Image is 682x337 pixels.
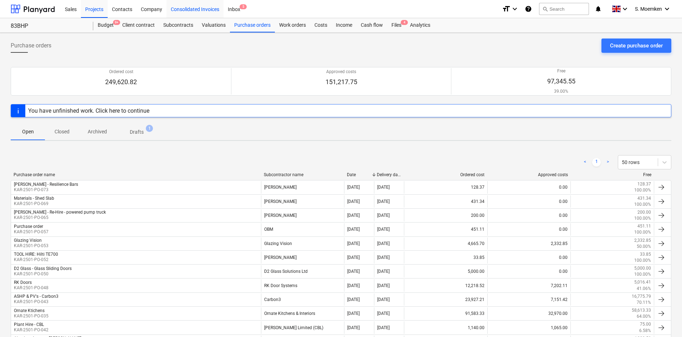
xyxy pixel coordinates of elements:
div: [DATE] [377,311,390,316]
div: 0.00 [487,195,571,208]
p: 5,016.41 [634,279,651,285]
div: Analytics [406,18,435,32]
div: 7,151.42 [487,293,571,306]
div: Delivery date [377,172,401,177]
p: 58,613.33 [632,307,651,313]
p: 75.00 [640,321,651,327]
div: 5,000.00 [404,265,487,277]
p: 100.00% [634,271,651,277]
button: Create purchase order [601,39,671,53]
div: 23,927.21 [404,293,487,306]
div: Carbon3 [261,293,344,306]
p: 33.85 [640,251,651,257]
div: [DATE] [347,227,360,232]
p: 64.00% [637,313,651,320]
div: Free [574,172,651,177]
div: Subcontractor name [264,172,342,177]
p: 100.00% [634,187,651,193]
a: Files4 [387,18,406,32]
span: S. Moemken [635,6,662,12]
div: [DATE] [347,311,360,316]
div: 451.11 [404,223,487,235]
p: 5,000.00 [634,265,651,271]
div: [PERSON_NAME] - Re-Hire - powered pump truck [14,210,106,215]
div: 200.00 [404,209,487,221]
div: 83BHP [11,22,85,30]
i: Knowledge base [525,5,532,13]
div: [DATE] [377,227,390,232]
div: [DATE] [377,283,390,288]
div: 7,202.11 [487,279,571,291]
p: Free [547,68,575,74]
span: 4 [401,20,408,25]
div: Create purchase order [610,41,663,50]
span: 1 [146,125,153,132]
p: Closed [53,128,71,136]
div: Materials - Shed Slab [14,196,54,201]
div: Date [347,172,371,177]
p: 41.06% [637,286,651,292]
div: Glazing Vision [261,238,344,250]
div: 2,332.85 [487,238,571,250]
div: [DATE] [347,199,360,204]
p: KAR-2501-PO-069 [14,201,54,207]
div: D2 Glass - Glass Sliding Doors [14,266,72,271]
div: [PERSON_NAME] [261,195,344,208]
div: [PERSON_NAME] [261,181,344,193]
p: KAR-2501-PO-053 [14,243,48,249]
div: 1,140.00 [404,321,487,333]
a: Work orders [275,18,310,32]
p: KAR-2501-PO-042 [14,327,48,333]
a: Income [332,18,357,32]
div: Files [387,18,406,32]
p: 100.00% [634,201,651,208]
p: 100.00% [634,257,651,264]
p: KAR-2501-PO-057 [14,229,48,235]
p: 151,217.75 [325,78,357,86]
p: 70.11% [637,300,651,306]
div: [DATE] [347,255,360,260]
p: Archived [88,128,107,136]
div: [DATE] [377,199,390,204]
div: [DATE] [347,213,360,218]
div: [DATE] [347,297,360,302]
span: Purchase orders [11,41,51,50]
div: Client contract [118,18,159,32]
span: search [542,6,548,12]
div: You have unfinished work. Click here to continue [28,107,149,114]
div: [DATE] [347,325,360,330]
div: Ornate Kitchens & Interiors [261,307,344,320]
i: keyboard_arrow_down [511,5,519,13]
a: Previous page [581,158,589,167]
button: Search [539,3,589,15]
div: 32,970.00 [487,307,571,320]
div: Costs [310,18,332,32]
p: 249,620.82 [105,78,137,86]
p: 50.00% [637,244,651,250]
div: 0.00 [487,251,571,264]
p: Drafts [130,128,144,136]
p: KAR-2501-PO-043 [14,299,58,305]
div: Plant Hire - CBL [14,322,44,327]
div: Glazing Vision [14,238,42,243]
div: 0.00 [487,223,571,235]
div: [DATE] [377,241,390,246]
p: 6.58% [639,328,651,334]
div: 33.85 [404,251,487,264]
i: keyboard_arrow_down [621,5,629,13]
div: [DATE] [377,297,390,302]
div: Purchase order [14,224,43,229]
p: 39.00% [547,88,575,95]
a: Valuations [198,18,230,32]
div: [DATE] [377,325,390,330]
div: [PERSON_NAME] [261,251,344,264]
div: [DATE] [377,213,390,218]
i: format_size [502,5,511,13]
div: [PERSON_NAME] - Resilience Bars [14,182,78,187]
p: KAR-2501-PO-052 [14,257,58,263]
div: Purchase order name [14,172,258,177]
div: 128.37 [404,181,487,193]
div: Ornate Ktichens [14,308,45,313]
